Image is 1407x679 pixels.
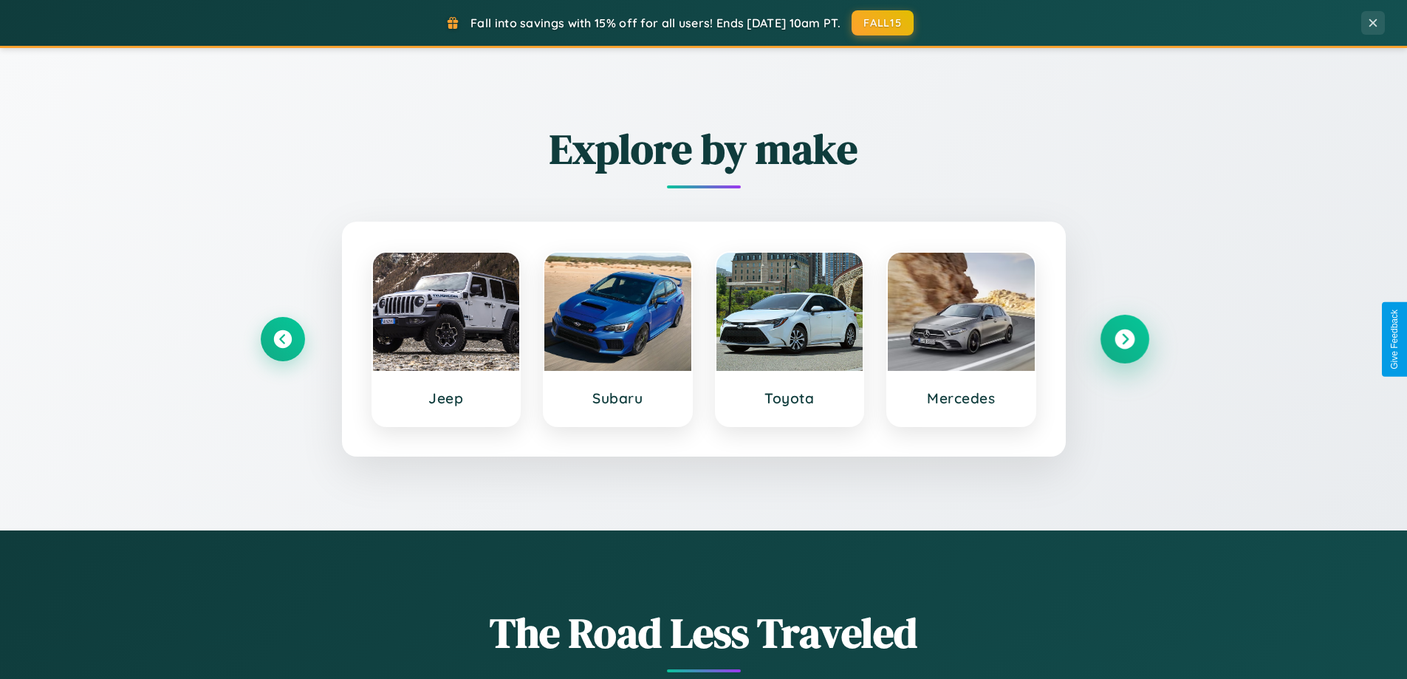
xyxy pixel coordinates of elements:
[261,604,1147,661] h1: The Road Less Traveled
[852,10,914,35] button: FALL15
[388,389,505,407] h3: Jeep
[1389,310,1400,369] div: Give Feedback
[261,120,1147,177] h2: Explore by make
[470,16,841,30] span: Fall into savings with 15% off for all users! Ends [DATE] 10am PT.
[731,389,849,407] h3: Toyota
[559,389,677,407] h3: Subaru
[903,389,1020,407] h3: Mercedes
